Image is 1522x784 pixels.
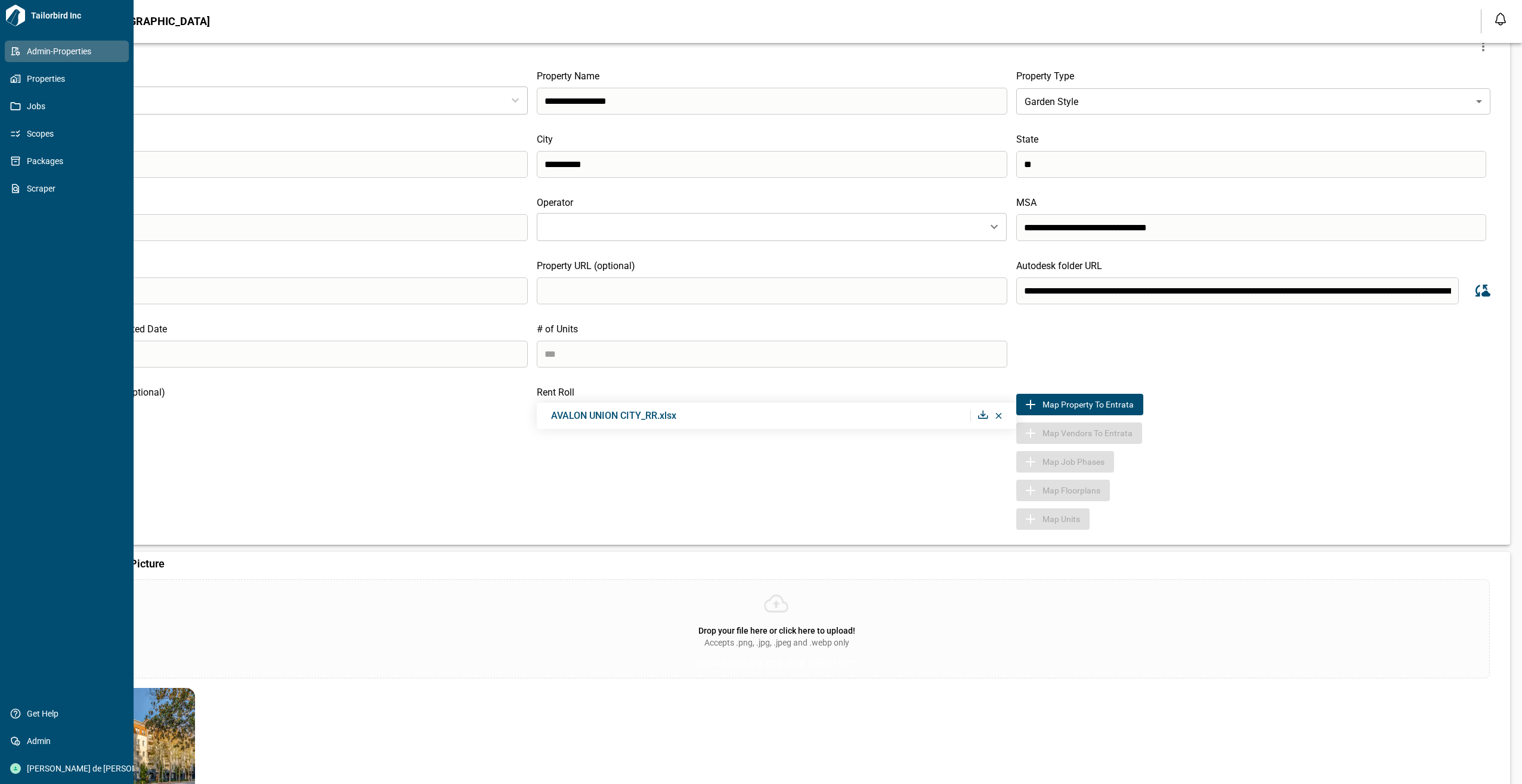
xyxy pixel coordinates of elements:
[1016,214,1486,241] input: search
[697,656,856,670] p: Upload only .jpg .png .jpeg .webp Files*
[21,73,117,85] span: Properties
[1016,85,1490,118] div: Garden Style
[21,735,117,747] span: Admin
[1016,197,1037,208] span: MSA
[537,70,599,82] span: Property Name
[537,134,553,145] span: City
[1468,277,1495,304] button: Sync data from Autodesk
[986,218,1003,235] button: Open
[1491,10,1510,29] button: Open notification feed
[21,708,117,720] span: Get Help
[537,277,1007,304] input: search
[5,178,129,199] a: Scraper
[58,214,528,241] input: search
[21,763,117,774] span: [PERSON_NAME] de [PERSON_NAME]
[5,123,129,144] a: Scopes
[1471,35,1495,58] button: more
[537,323,578,335] span: # of Units
[58,277,528,304] input: search
[537,260,635,271] span: Property URL (optional)
[537,151,1007,178] input: search
[1016,134,1038,145] span: State
[21,183,117,195] span: Scraper
[26,10,129,21] span: Tailorbird Inc
[21,155,117,167] span: Packages
[1016,394,1143,415] button: Map to EntrataMap Property to Entrata
[1016,260,1102,271] span: Autodesk folder URL
[58,151,528,178] input: search
[21,100,117,112] span: Jobs
[1016,70,1074,82] span: Property Type
[1016,277,1459,304] input: search
[1023,397,1038,412] img: Map to Entrata
[5,68,129,89] a: Properties
[537,387,574,398] span: Rent Roll
[698,626,855,635] span: Drop your file here or click here to upload!
[537,88,1007,115] input: search
[21,45,117,57] span: Admin-Properties
[537,197,573,208] span: Operator
[1016,151,1486,178] input: search
[21,128,117,140] span: Scopes
[58,341,528,368] input: search
[551,410,676,421] span: AVALON UNION CITY_RR.xlsx
[704,637,849,649] span: Accepts .png, .jpg, .jpeg and .webp only
[5,95,129,117] a: Jobs
[5,150,129,172] a: Packages
[5,730,129,752] a: Admin
[5,41,129,62] a: Admin-Properties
